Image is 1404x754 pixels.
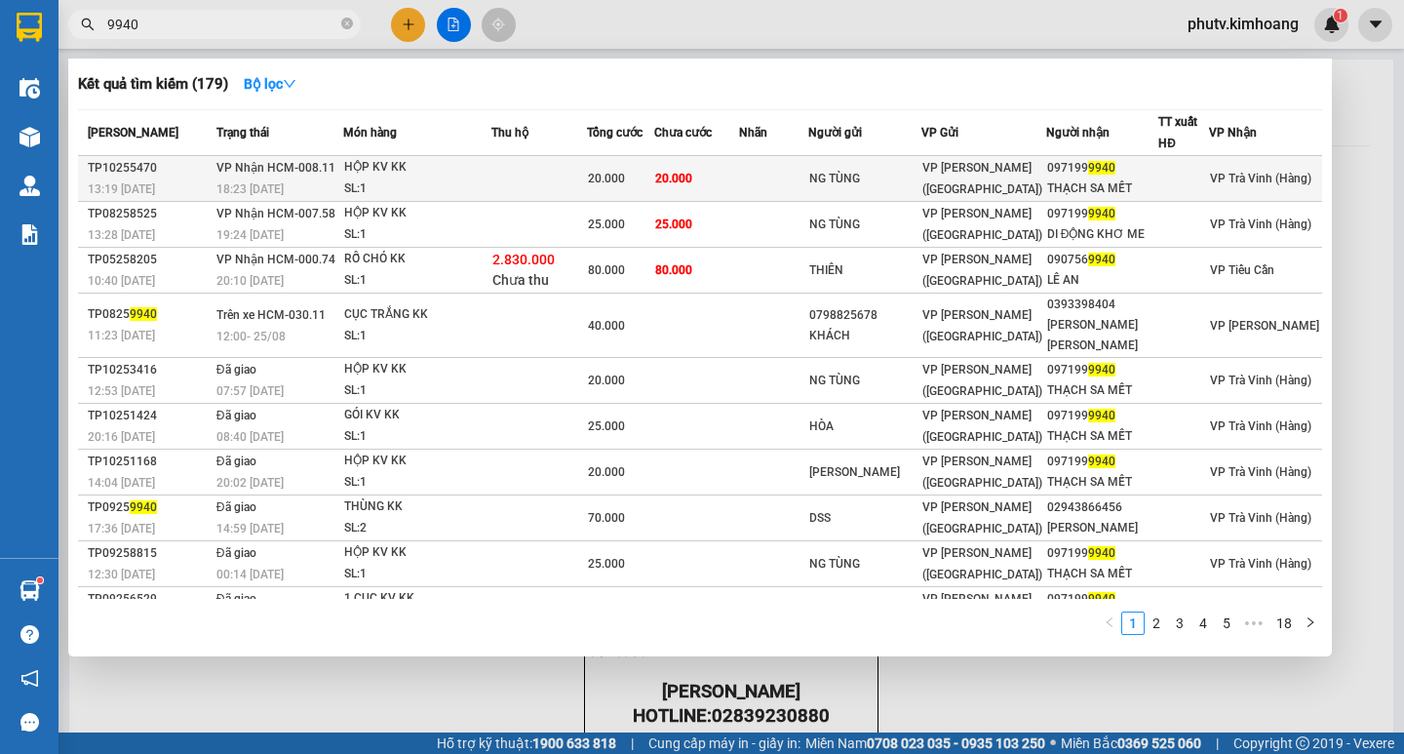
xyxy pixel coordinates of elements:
[1210,263,1274,277] span: VP Tiểu Cần
[20,713,39,732] span: message
[344,203,490,224] div: HỘP KV KK
[922,546,1042,581] span: VP [PERSON_NAME] ([GEOGRAPHIC_DATA])
[8,84,285,102] p: NHẬN:
[739,126,767,139] span: Nhãn
[88,406,211,426] div: TP10251424
[344,564,490,585] div: SL: 1
[922,207,1042,242] span: VP [PERSON_NAME] ([GEOGRAPHIC_DATA])
[1047,472,1158,493] div: THẠCH SA MẾT
[1088,409,1115,422] span: 9940
[107,14,337,35] input: Tìm tên, số ĐT hoặc mã đơn
[88,304,211,325] div: TP0825
[1210,218,1311,231] span: VP Trà Vinh (Hàng)
[344,496,490,518] div: THÙNG KK
[344,588,490,610] div: 1 CỤC KV KK
[88,126,178,139] span: [PERSON_NAME]
[344,359,490,380] div: HỘP KV KK
[922,500,1042,536] span: VP [PERSON_NAME] ([GEOGRAPHIC_DATA])
[344,157,490,179] div: HỘP KV KK
[344,472,490,494] div: SL: 1
[588,557,625,571] span: 25.000
[344,249,490,270] div: RỖ CHÓ KK
[1238,612,1269,635] li: Next 5 Pages
[88,360,211,380] div: TP10253416
[216,207,335,220] span: VP Nhận HCM-007.58
[341,16,353,34] span: close-circle
[1145,612,1168,635] li: 2
[344,451,490,472] div: HỘP KV KK
[19,176,40,196] img: warehouse-icon
[491,126,528,139] span: Thu hộ
[1046,126,1110,139] span: Người nhận
[1098,612,1121,635] li: Previous Page
[1047,204,1158,224] div: 097199
[1216,613,1237,634] a: 5
[1210,172,1311,185] span: VP Trà Vinh (Hàng)
[341,18,353,29] span: close-circle
[88,274,155,288] span: 10:40 [DATE]
[88,384,155,398] span: 12:53 [DATE]
[588,374,625,387] span: 20.000
[88,182,155,196] span: 13:19 [DATE]
[216,500,256,514] span: Đã giao
[1210,465,1311,479] span: VP Trà Vinh (Hàng)
[216,228,284,242] span: 19:24 [DATE]
[216,430,284,444] span: 08:40 [DATE]
[808,126,862,139] span: Người gửi
[88,250,211,270] div: TP05258205
[587,126,643,139] span: Tổng cước
[922,455,1042,490] span: VP [PERSON_NAME] ([GEOGRAPHIC_DATA])
[655,172,692,185] span: 20.000
[1047,406,1158,426] div: 097199
[130,307,157,321] span: 9940
[51,127,157,145] span: KO BAO HƯ BỂ
[88,522,155,536] span: 17:36 [DATE]
[216,182,284,196] span: 18:23 [DATE]
[344,426,490,448] div: SL: 1
[1270,613,1298,634] a: 18
[1299,612,1322,635] li: Next Page
[1047,380,1158,401] div: THẠCH SA MẾT
[344,405,490,426] div: GÓI KV KK
[588,319,625,333] span: 40.000
[343,126,397,139] span: Món hàng
[65,11,226,29] strong: BIÊN NHẬN GỬI HÀNG
[88,476,155,490] span: 14:04 [DATE]
[344,518,490,539] div: SL: 2
[809,260,920,281] div: THIÊN
[1047,452,1158,472] div: 097199
[216,384,284,398] span: 07:57 [DATE]
[1269,612,1299,635] li: 18
[8,38,285,75] p: GỬI:
[588,511,625,525] span: 70.000
[1210,374,1311,387] span: VP Trà Vinh (Hàng)
[809,371,920,391] div: NG TÙNG
[88,204,211,224] div: TP08258525
[1168,612,1191,635] li: 3
[19,127,40,147] img: warehouse-icon
[1047,270,1158,291] div: LÊ AN
[216,253,335,266] span: VP Nhận HCM-000.74
[1047,360,1158,380] div: 097199
[88,329,155,342] span: 11:23 [DATE]
[1210,557,1311,571] span: VP Trà Vinh (Hàng)
[1121,612,1145,635] li: 1
[8,105,137,124] span: 0979929334 -
[216,568,284,581] span: 00:14 [DATE]
[922,161,1042,196] span: VP [PERSON_NAME] ([GEOGRAPHIC_DATA])
[588,465,625,479] span: 20.000
[588,172,625,185] span: 20.000
[228,68,312,99] button: Bộ lọcdown
[104,105,137,124] span: TÂM
[1088,546,1115,560] span: 9940
[88,228,155,242] span: 13:28 [DATE]
[492,252,555,267] span: 2.830.000
[216,455,256,468] span: Đã giao
[1158,115,1197,150] span: TT xuất HĐ
[921,126,958,139] span: VP Gửi
[88,589,211,610] div: TP09256529
[1088,592,1115,606] span: 9940
[88,452,211,472] div: TP10251168
[216,308,326,322] span: Trên xe HCM-030.11
[81,18,95,31] span: search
